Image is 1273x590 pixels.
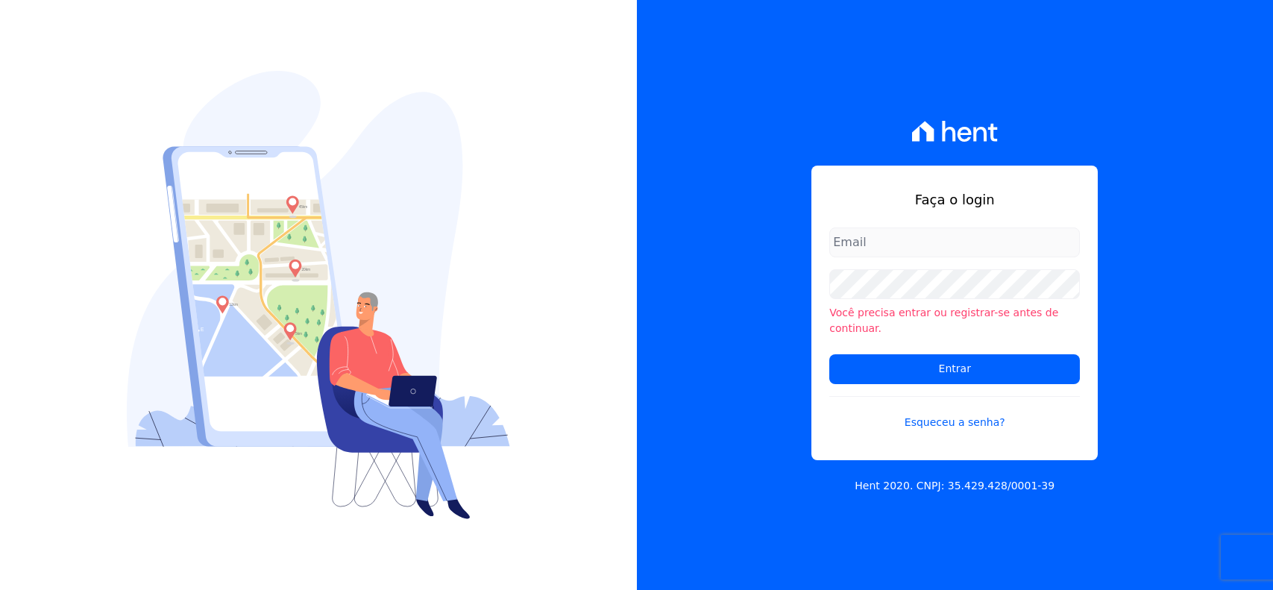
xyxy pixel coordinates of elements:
[127,71,510,519] img: Login
[829,396,1080,430] a: Esqueceu a senha?
[829,227,1080,257] input: Email
[855,478,1054,494] p: Hent 2020. CNPJ: 35.429.428/0001-39
[829,305,1080,336] li: Você precisa entrar ou registrar-se antes de continuar.
[829,354,1080,384] input: Entrar
[829,189,1080,210] h1: Faça o login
